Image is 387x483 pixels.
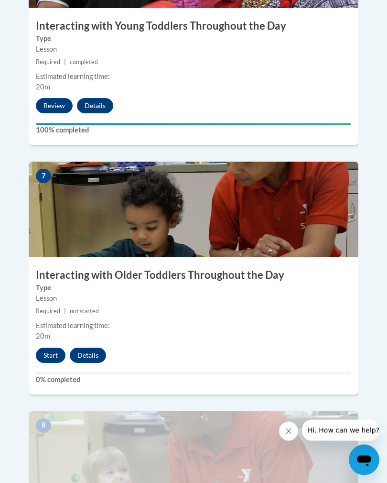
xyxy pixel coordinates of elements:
[36,283,351,294] label: Type
[36,99,73,114] button: Review
[36,308,60,315] span: Required
[70,348,106,363] button: Details
[64,59,66,66] span: |
[36,169,51,184] span: 7
[349,445,379,475] iframe: Button to launch messaging window
[36,332,50,340] span: 20m
[77,99,113,114] button: Details
[36,294,351,304] div: Lesson
[36,83,50,91] span: 20m
[36,72,351,82] div: Estimated learning time:
[29,162,358,258] img: Course Image
[36,419,51,433] span: 8
[29,19,358,34] h3: Interacting with Young Toddlers Throughout the Day
[64,308,66,315] span: |
[36,375,351,385] label: 0% completed
[29,268,358,283] h3: Interacting with Older Toddlers Throughout the Day
[36,123,351,125] div: Your progress
[36,44,351,55] div: Lesson
[279,422,298,441] iframe: Close message
[36,125,351,136] label: 100% completed
[36,321,351,331] div: Estimated learning time:
[302,420,379,441] iframe: Message from company
[36,348,65,363] button: Start
[70,59,98,66] span: completed
[36,59,60,66] span: Required
[36,34,351,44] label: Type
[70,308,99,315] span: not started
